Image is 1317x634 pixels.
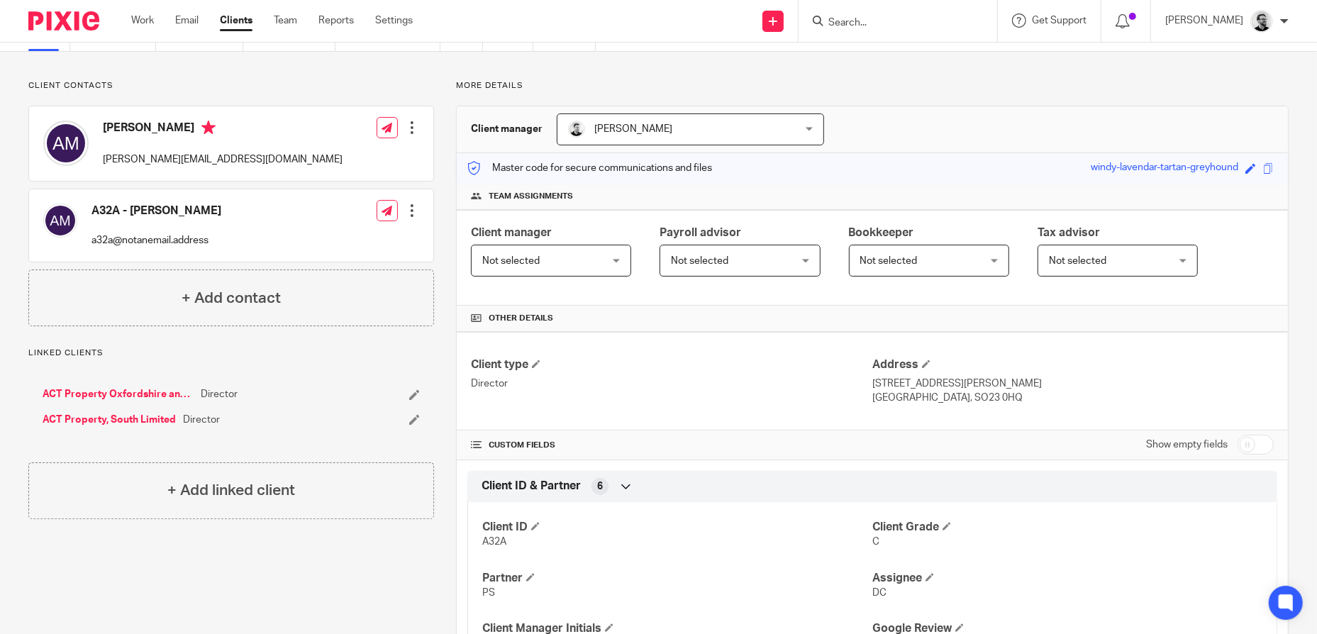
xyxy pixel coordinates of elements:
[594,124,672,134] span: [PERSON_NAME]
[872,391,1274,405] p: [GEOGRAPHIC_DATA], SO23 0HQ
[482,479,581,494] span: Client ID & Partner
[28,347,434,359] p: Linked clients
[671,256,728,266] span: Not selected
[201,121,216,135] i: Primary
[167,479,295,501] h4: + Add linked client
[467,161,712,175] p: Master code for secure communications and files
[182,287,281,309] h4: + Add contact
[1146,438,1228,452] label: Show empty fields
[43,413,176,427] a: ACT Property, South Limited
[1038,227,1100,238] span: Tax advisor
[482,537,506,547] span: A32A
[872,537,879,547] span: C
[1250,10,1273,33] img: Jack_2025.jpg
[103,152,343,167] p: [PERSON_NAME][EMAIL_ADDRESS][DOMAIN_NAME]
[872,588,887,598] span: DC
[131,13,154,28] a: Work
[597,479,603,494] span: 6
[201,387,238,401] span: Director
[872,357,1274,372] h4: Address
[860,256,918,266] span: Not selected
[872,520,1262,535] h4: Client Grade
[471,357,872,372] h4: Client type
[482,520,872,535] h4: Client ID
[1049,256,1106,266] span: Not selected
[568,121,585,138] img: Dave_2025.jpg
[183,413,220,427] span: Director
[482,256,540,266] span: Not selected
[456,80,1289,91] p: More details
[482,588,495,598] span: PS
[471,377,872,391] p: Director
[872,571,1262,586] h4: Assignee
[103,121,343,138] h4: [PERSON_NAME]
[91,233,221,248] p: a32a@notanemail.address
[43,121,89,166] img: svg%3E
[827,17,955,30] input: Search
[1165,13,1243,28] p: [PERSON_NAME]
[849,227,914,238] span: Bookkeeper
[471,227,552,238] span: Client manager
[375,13,413,28] a: Settings
[43,387,194,401] a: ACT Property Oxfordshire and Berkshire Limited
[175,13,199,28] a: Email
[471,122,543,136] h3: Client manager
[489,313,553,324] span: Other details
[471,440,872,451] h4: CUSTOM FIELDS
[489,191,573,202] span: Team assignments
[1032,16,1087,26] span: Get Support
[274,13,297,28] a: Team
[43,204,77,238] img: svg%3E
[872,377,1274,391] p: [STREET_ADDRESS][PERSON_NAME]
[220,13,252,28] a: Clients
[1091,160,1238,177] div: windy-lavendar-tartan-greyhound
[28,11,99,30] img: Pixie
[28,80,434,91] p: Client contacts
[660,227,741,238] span: Payroll advisor
[91,204,221,218] h4: A32A - [PERSON_NAME]
[318,13,354,28] a: Reports
[482,571,872,586] h4: Partner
